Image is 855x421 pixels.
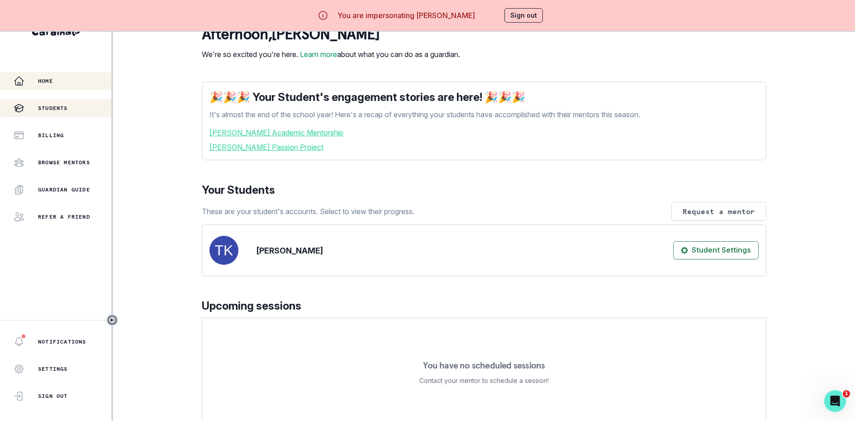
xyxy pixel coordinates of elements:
[202,182,766,198] p: Your Students
[38,132,64,139] p: Billing
[38,338,86,345] p: Notifications
[843,390,850,397] span: 1
[106,314,118,326] button: Toggle sidebar
[423,361,545,370] p: You have no scheduled sessions
[38,77,53,85] p: Home
[202,25,460,43] p: afternoon , [PERSON_NAME]
[671,202,766,221] button: Request a mentor
[202,49,460,60] p: We're so excited you're here. about what you can do as a guardian.
[209,89,759,105] p: 🎉🎉🎉 Your Student's engagement stories are here! 🎉🎉🎉
[209,109,759,120] p: It's almost the end of the school year! Here's a recap of everything your students have accomplis...
[38,392,68,400] p: Sign Out
[38,365,68,373] p: Settings
[300,50,337,59] a: Learn more
[209,236,238,265] img: svg
[209,127,759,138] a: [PERSON_NAME] Academic Mentorship
[38,105,68,112] p: Students
[38,159,90,166] p: Browse Mentors
[337,10,475,21] p: You are impersonating [PERSON_NAME]
[824,390,846,412] iframe: Intercom live chat
[419,375,549,386] p: Contact your mentor to schedule a session!
[202,206,414,217] p: These are your student's accounts. Select to view their progress.
[202,298,766,314] p: Upcoming sessions
[38,186,90,193] p: Guardian Guide
[209,142,759,153] a: [PERSON_NAME] Passion Project
[256,244,323,257] p: [PERSON_NAME]
[673,241,759,259] button: Student Settings
[504,8,543,23] button: Sign out
[38,213,90,220] p: Refer a friend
